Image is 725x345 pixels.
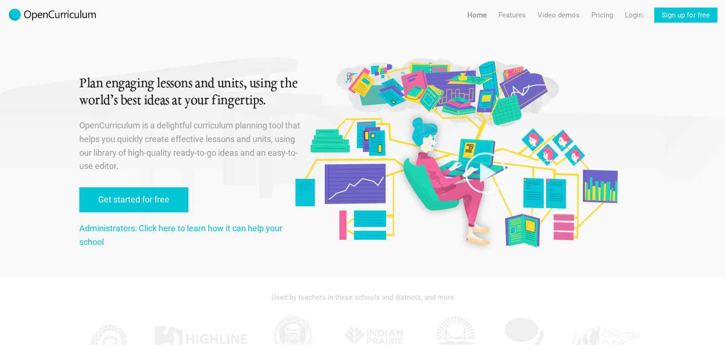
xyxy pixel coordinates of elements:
[538,8,580,23] a: Video demos
[625,8,642,23] a: Login
[79,76,302,109] h1: Plan engaging lessons and units, using the world’s best ideas at your fingertips.
[79,119,302,173] p: OpenCurriculum is a delightful curriculum planning tool that helps you quickly create effective l...
[79,287,646,308] div: Used by teachers in these schools and districts, and more
[467,8,487,23] a: Home
[79,223,282,247] a: Administrators: Click here to learn how it can help your school
[654,8,717,23] a: Sign up for free
[292,57,620,251] img: Original illustration by Malisa Suchanya, Oakland, CA (malisasuchanya.com)
[498,8,526,23] a: Features
[79,187,188,212] a: Get started for free
[8,8,97,23] img: 2017-logo-m.png
[591,8,613,23] a: Pricing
